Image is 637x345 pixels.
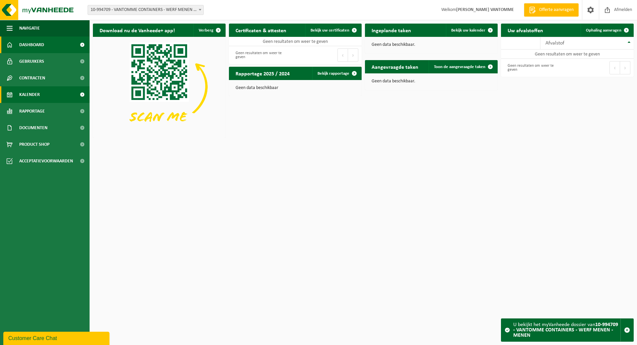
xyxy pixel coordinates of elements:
[232,48,292,62] div: Geen resultaten om weer te geven
[609,61,620,74] button: Previous
[229,67,296,80] h2: Rapportage 2025 / 2024
[372,79,491,84] p: Geen data beschikbaar.
[199,28,213,33] span: Verberg
[620,61,630,74] button: Next
[545,41,564,46] span: Afvalstof
[229,37,362,46] td: Geen resultaten om weer te geven
[429,60,497,73] a: Toon de aangevraagde taken
[19,153,73,169] span: Acceptatievoorwaarden
[451,28,485,33] span: Bekijk uw kalender
[504,60,564,75] div: Geen resultaten om weer te geven
[501,24,550,37] h2: Uw afvalstoffen
[434,65,485,69] span: Toon de aangevraagde taken
[513,319,620,341] div: U bekijkt het myVanheede dossier van
[501,49,634,59] td: Geen resultaten om weer te geven
[19,70,45,86] span: Contracten
[581,24,633,37] a: Ophaling aanvragen
[93,24,181,37] h2: Download nu de Vanheede+ app!
[236,86,355,90] p: Geen data beschikbaar
[229,24,293,37] h2: Certificaten & attesten
[19,136,49,153] span: Product Shop
[311,28,349,33] span: Bekijk uw certificaten
[88,5,203,15] span: 10-994709 - VANTOMME CONTAINERS - WERF MENEN - MENEN
[19,86,40,103] span: Kalender
[19,53,44,70] span: Gebruikers
[19,103,45,120] span: Rapportage
[365,60,425,73] h2: Aangevraagde taken
[19,20,40,37] span: Navigatie
[524,3,579,17] a: Offerte aanvragen
[305,24,361,37] a: Bekijk uw certificaten
[456,7,514,12] strong: [PERSON_NAME] VANTOMME
[365,24,418,37] h2: Ingeplande taken
[513,322,618,338] strong: 10-994709 - VANTOMME CONTAINERS - WERF MENEN - MENEN
[19,37,44,53] span: Dashboard
[586,28,621,33] span: Ophaling aanvragen
[372,43,491,47] p: Geen data beschikbaar.
[446,24,497,37] a: Bekijk uw kalender
[312,67,361,80] a: Bekijk rapportage
[348,48,358,62] button: Next
[337,48,348,62] button: Previous
[537,7,575,13] span: Offerte aanvragen
[3,330,111,345] iframe: chat widget
[193,24,225,37] button: Verberg
[19,120,47,136] span: Documenten
[93,37,226,136] img: Download de VHEPlus App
